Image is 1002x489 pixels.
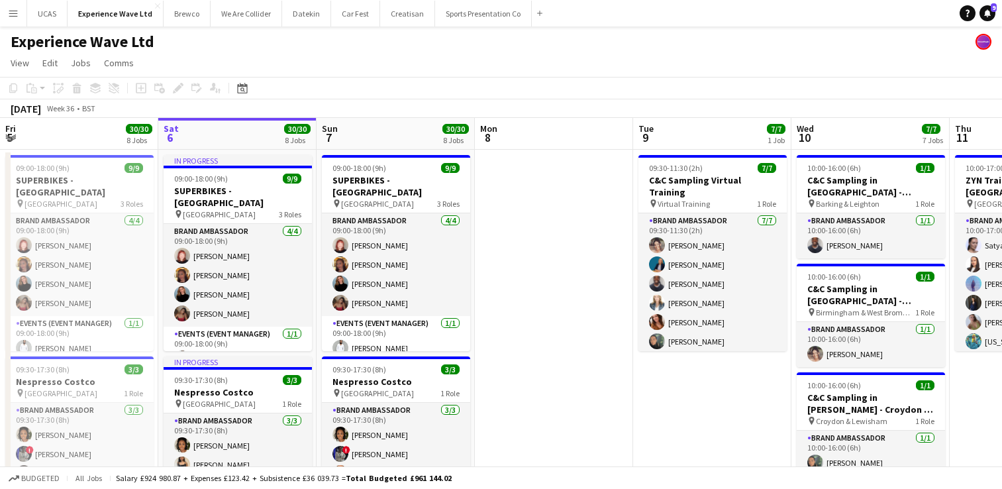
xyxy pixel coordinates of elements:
app-job-card: 09:00-18:00 (9h)9/9SUPERBIKES - [GEOGRAPHIC_DATA] [GEOGRAPHIC_DATA]3 RolesBrand Ambassador4/409:0... [322,155,470,351]
app-job-card: 09:30-17:30 (8h)3/3Nespresso Costco [GEOGRAPHIC_DATA]1 RoleBrand Ambassador3/309:30-17:30 (8h)[PE... [322,356,470,486]
app-card-role: Brand Ambassador1/110:00-16:00 (6h)[PERSON_NAME] [797,431,945,476]
span: Tue [638,123,654,135]
span: Comms [104,57,134,69]
a: Jobs [66,54,96,72]
button: Brewco [164,1,211,27]
span: 09:30-11:30 (2h) [649,163,703,173]
span: 09:30-17:30 (8h) [174,375,228,385]
h3: SUPERBIKES - [GEOGRAPHIC_DATA] [164,185,312,209]
span: ! [342,446,350,454]
div: 1 Job [768,135,785,145]
app-card-role: Brand Ambassador3/309:30-17:30 (8h)[PERSON_NAME]![PERSON_NAME][PERSON_NAME] [322,403,470,486]
app-card-role: Brand Ambassador4/409:00-18:00 (9h)[PERSON_NAME][PERSON_NAME][PERSON_NAME][PERSON_NAME] [322,213,470,316]
span: 7/7 [767,124,785,134]
span: [GEOGRAPHIC_DATA] [183,209,256,219]
div: [DATE] [11,102,41,115]
div: Salary £924 980.87 + Expenses £123.42 + Subsistence £36 039.73 = [116,473,452,483]
span: 3/3 [283,375,301,385]
app-card-role: Events (Event Manager)1/109:00-18:00 (9h) [164,327,312,372]
span: 8 [478,130,497,145]
span: Week 36 [44,103,77,113]
app-card-role: Brand Ambassador1/110:00-16:00 (6h)[PERSON_NAME] [797,322,945,367]
app-user-avatar: Lucy Carpenter [976,34,991,50]
span: 9/9 [441,163,460,173]
span: Thu [955,123,972,135]
h3: Nespresso Costco [322,376,470,388]
a: Comms [99,54,139,72]
span: Barking & Leighton [816,199,879,209]
a: Edit [37,54,63,72]
span: 3/3 [441,364,460,374]
span: 9/9 [283,174,301,184]
span: 30/30 [126,124,152,134]
div: In progress [164,155,312,166]
span: 1 Role [915,416,934,426]
span: 9 [991,3,997,12]
span: 09:00-18:00 (9h) [174,174,228,184]
button: Experience Wave Ltd [68,1,164,27]
span: 1 Role [915,199,934,209]
app-job-card: 10:00-16:00 (6h)1/1C&C Sampling in [GEOGRAPHIC_DATA] - Barking & Leighton Barking & Leighton1 Rol... [797,155,945,258]
span: Sun [322,123,338,135]
span: Jobs [71,57,91,69]
span: 1 Role [124,388,143,398]
span: 6 [162,130,179,145]
span: Edit [42,57,58,69]
span: 09:00-18:00 (9h) [332,163,386,173]
span: 9 [636,130,654,145]
span: 10:00-16:00 (6h) [807,163,861,173]
span: 9/9 [125,163,143,173]
button: UCAS [27,1,68,27]
span: Birmingham & West Bromwich [816,307,915,317]
span: [GEOGRAPHIC_DATA] [183,399,256,409]
span: Virtual Training [658,199,710,209]
app-card-role: Events (Event Manager)1/109:00-18:00 (9h)[PERSON_NAME] [5,316,154,361]
span: 7/7 [922,124,940,134]
span: Budgeted [21,474,60,483]
span: All jobs [73,473,105,483]
app-card-role: Events (Event Manager)1/109:00-18:00 (9h)[PERSON_NAME] [322,316,470,361]
h3: C&C Sampling in [GEOGRAPHIC_DATA] - Barking & Leighton [797,174,945,198]
span: 09:30-17:30 (8h) [16,364,70,374]
span: 1/1 [916,380,934,390]
span: 30/30 [284,124,311,134]
span: 30/30 [442,124,469,134]
span: 3 Roles [279,209,301,219]
button: Budgeted [7,471,62,486]
div: 10:00-16:00 (6h)1/1C&C Sampling in [GEOGRAPHIC_DATA] - Birmingham & [GEOGRAPHIC_DATA] Birmingham ... [797,264,945,367]
span: 1 Role [282,399,301,409]
span: 3 Roles [437,199,460,209]
span: Croydon & Lewisham [816,416,887,426]
span: 1 Role [440,388,460,398]
h1: Experience Wave Ltd [11,32,154,52]
h3: SUPERBIKES - [GEOGRAPHIC_DATA] [5,174,154,198]
span: 10:00-16:00 (6h) [807,380,861,390]
span: 10 [795,130,814,145]
h3: C&C Sampling in [GEOGRAPHIC_DATA] - Birmingham & [GEOGRAPHIC_DATA] [797,283,945,307]
app-job-card: 10:00-16:00 (6h)1/1C&C Sampling in [PERSON_NAME] - Croydon & [PERSON_NAME] Croydon & Lewisham1 Ro... [797,372,945,476]
div: 09:00-18:00 (9h)9/9SUPERBIKES - [GEOGRAPHIC_DATA] [GEOGRAPHIC_DATA]3 RolesBrand Ambassador4/409:0... [5,155,154,351]
div: 8 Jobs [285,135,310,145]
span: 09:00-18:00 (9h) [16,163,70,173]
div: 09:30-17:30 (8h)3/3Nespresso Costco [GEOGRAPHIC_DATA]1 RoleBrand Ambassador3/309:30-17:30 (8h)[PE... [5,356,154,486]
app-job-card: In progress09:00-18:00 (9h)9/9SUPERBIKES - [GEOGRAPHIC_DATA] [GEOGRAPHIC_DATA]3 RolesBrand Ambass... [164,155,312,351]
button: We Are Collider [211,1,282,27]
div: 09:30-11:30 (2h)7/7C&C Sampling Virtual Training Virtual Training1 RoleBrand Ambassador7/709:30-1... [638,155,787,351]
span: ! [26,446,34,454]
h3: C&C Sampling Virtual Training [638,174,787,198]
span: 1 Role [915,307,934,317]
span: 11 [953,130,972,145]
span: [GEOGRAPHIC_DATA] [341,388,414,398]
span: 3 Roles [121,199,143,209]
span: 1/1 [916,163,934,173]
div: 7 Jobs [923,135,943,145]
h3: Nespresso Costco [164,386,312,398]
span: Mon [480,123,497,135]
app-card-role: Brand Ambassador4/409:00-18:00 (9h)[PERSON_NAME][PERSON_NAME][PERSON_NAME][PERSON_NAME] [164,224,312,327]
span: 10:00-16:00 (6h) [807,272,861,282]
div: 8 Jobs [126,135,152,145]
button: Creatisan [380,1,435,27]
